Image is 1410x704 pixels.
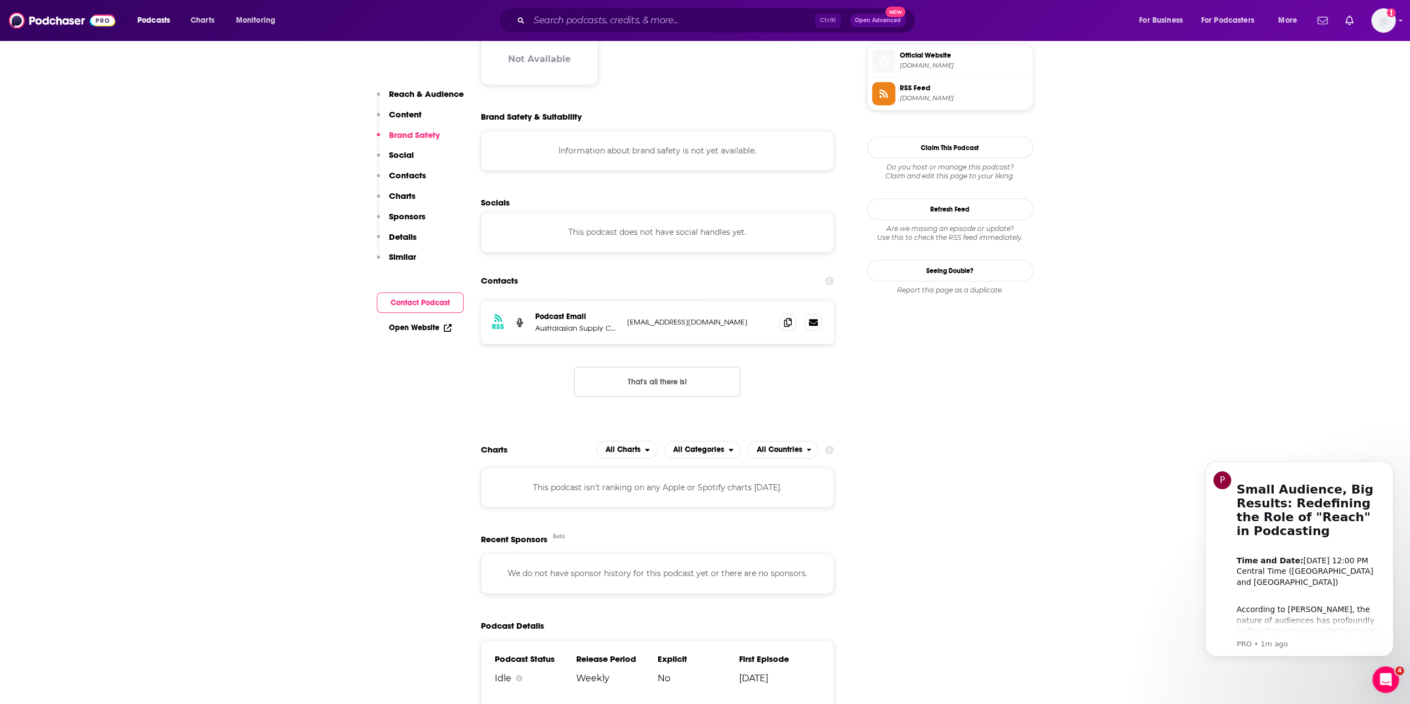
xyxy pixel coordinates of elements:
[1371,8,1396,33] span: Logged in as Marketing09
[389,191,416,201] p: Charts
[529,12,815,29] input: Search podcasts, credits, & more...
[1278,13,1297,28] span: More
[739,654,820,664] h3: First Episode
[867,260,1033,281] a: Seeing Double?
[855,18,901,23] span: Open Advanced
[481,534,547,544] span: Recent Sponsors
[377,130,440,150] button: Brand Safety
[377,191,416,211] button: Charts
[757,446,802,454] span: All Countries
[389,109,422,120] p: Content
[389,232,417,242] p: Details
[657,654,739,664] h3: Explicit
[867,163,1033,181] div: Claim and edit this page to your liking.
[747,441,819,459] h2: Countries
[900,61,1028,70] span: asci.podbean.com
[389,130,440,140] p: Brand Safety
[481,131,834,171] div: Information about brand safety is not yet available.
[1139,13,1183,28] span: For Business
[576,673,657,684] span: Weekly
[130,12,184,29] button: open menu
[627,317,771,327] p: [EMAIL_ADDRESS][DOMAIN_NAME]
[576,654,657,664] h3: Release Period
[1395,666,1404,675] span: 4
[137,13,170,28] span: Podcasts
[747,441,819,459] button: open menu
[867,137,1033,158] button: Claim This Podcast
[495,673,576,684] div: Idle
[389,150,414,160] p: Social
[481,212,834,252] div: This podcast does not have social handles yet.
[1201,13,1254,28] span: For Podcasters
[389,89,464,99] p: Reach & Audience
[191,13,214,28] span: Charts
[481,620,544,631] h2: Podcast Details
[1341,11,1358,30] a: Show notifications dropdown
[872,82,1028,105] a: RSS Feed[DOMAIN_NAME]
[664,441,741,459] button: open menu
[228,12,290,29] button: open menu
[872,49,1028,73] a: Official Website[DOMAIN_NAME]
[596,441,657,459] button: open menu
[1371,8,1396,33] img: User Profile
[900,94,1028,102] span: feed.podbean.com
[553,533,565,540] div: Beta
[664,441,741,459] h2: Categories
[574,367,740,397] button: Nothing here.
[1194,12,1270,29] button: open menu
[236,13,275,28] span: Monitoring
[867,286,1033,295] div: Report this page as a duplicate.
[481,467,834,507] div: This podcast isn't ranking on any Apple or Spotify charts [DATE].
[509,8,926,33] div: Search podcasts, credits, & more...
[657,673,739,684] span: No
[900,50,1028,60] span: Official Website
[377,89,464,109] button: Reach & Audience
[885,7,905,17] span: New
[535,312,618,321] p: Podcast Email
[377,150,414,170] button: Social
[481,197,834,208] h2: Socials
[1387,8,1396,17] svg: Add a profile image
[377,251,416,272] button: Similar
[377,170,426,191] button: Contacts
[377,232,417,252] button: Details
[377,211,425,232] button: Sponsors
[1371,8,1396,33] button: Show profile menu
[508,54,571,64] h3: Not Available
[389,251,416,262] p: Similar
[867,163,1033,172] span: Do you host or manage this podcast?
[389,323,452,332] a: Open Website
[606,446,640,454] span: All Charts
[1270,12,1311,29] button: open menu
[481,444,507,455] h2: Charts
[673,446,724,454] span: All Categories
[9,10,115,31] img: Podchaser - Follow, Share and Rate Podcasts
[900,83,1028,93] span: RSS Feed
[481,270,518,291] h2: Contacts
[481,111,582,122] h2: Brand Safety & Suitability
[495,654,576,664] h3: Podcast Status
[596,441,657,459] h2: Platforms
[1313,11,1332,30] a: Show notifications dropdown
[867,198,1033,220] button: Refresh Feed
[815,13,841,28] span: Ctrl K
[535,323,618,333] p: Australasian Supply Chain Institute
[377,292,464,313] button: Contact Podcast
[183,12,221,29] a: Charts
[867,224,1033,242] div: Are we missing an episode or update? Use this to check the RSS feed immediately.
[389,211,425,222] p: Sponsors
[850,14,906,27] button: Open AdvancedNew
[1372,666,1399,693] iframe: Intercom live chat
[739,673,820,684] span: [DATE]
[492,322,504,331] h3: RSS
[377,109,422,130] button: Content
